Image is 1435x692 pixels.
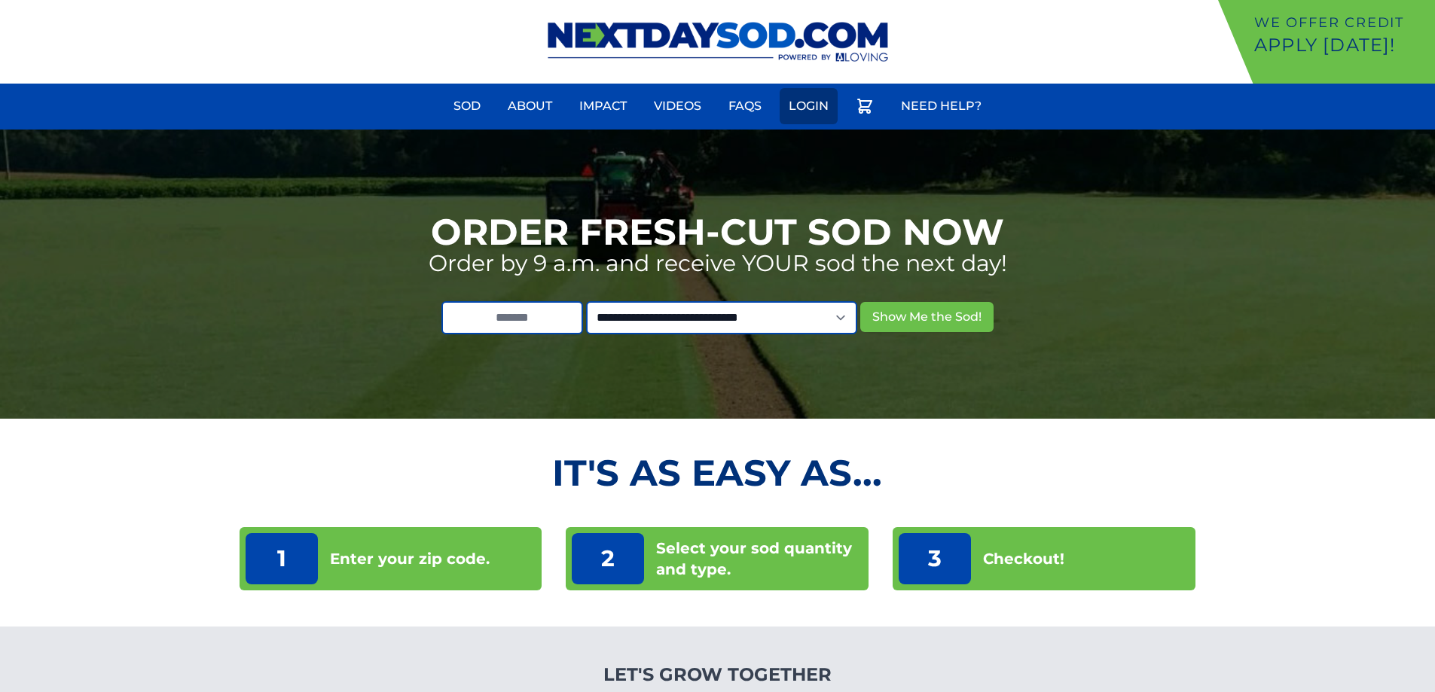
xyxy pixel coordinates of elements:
[330,548,490,569] p: Enter your zip code.
[719,88,771,124] a: FAQs
[246,533,318,584] p: 1
[892,88,991,124] a: Need Help?
[1254,12,1429,33] p: We offer Credit
[523,663,912,687] h4: Let's Grow Together
[240,455,1196,491] h2: It's as Easy As...
[1254,33,1429,57] p: Apply [DATE]!
[983,548,1064,569] p: Checkout!
[431,214,1004,250] h1: Order Fresh-Cut Sod Now
[572,533,644,584] p: 2
[899,533,971,584] p: 3
[780,88,838,124] a: Login
[656,538,863,580] p: Select your sod quantity and type.
[429,250,1007,277] p: Order by 9 a.m. and receive YOUR sod the next day!
[570,88,636,124] a: Impact
[499,88,561,124] a: About
[645,88,710,124] a: Videos
[860,302,994,332] button: Show Me the Sod!
[444,88,490,124] a: Sod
